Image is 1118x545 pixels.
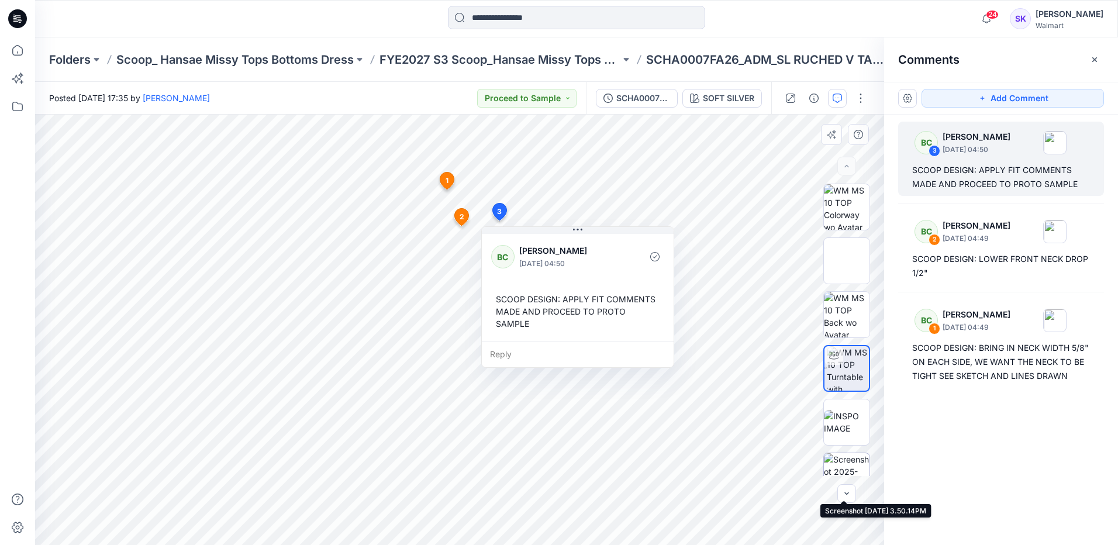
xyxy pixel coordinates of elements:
p: [DATE] 04:49 [943,322,1010,333]
p: [DATE] 04:50 [519,258,615,270]
img: WM MS 10 TOP Back wo Avatar [824,292,869,337]
div: SOFT SILVER [703,92,754,105]
a: Scoop_ Hansae Missy Tops Bottoms Dress [116,51,354,68]
p: [PERSON_NAME] [519,244,615,258]
img: INSPO IMAGE [824,410,869,434]
div: Reply [482,342,674,367]
a: FYE2027 S3 Scoop_Hansae Missy Tops Bottoms Dress Board [379,51,620,68]
p: [PERSON_NAME] [943,130,1010,144]
span: Posted [DATE] 17:35 by [49,92,210,104]
div: BC [915,309,938,332]
div: [PERSON_NAME] [1036,7,1103,21]
div: 3 [929,145,940,157]
div: SCOOP DESIGN: LOWER FRONT NECK DROP 1/2" [912,252,1090,280]
div: BC [915,220,938,243]
button: Details [805,89,823,108]
a: Folders [49,51,91,68]
div: 2 [929,234,940,246]
div: SK [1010,8,1031,29]
div: SCOOP DESIGN: APPLY FIT COMMENTS MADE AND PROCEED TO PROTO SAMPLE [912,163,1090,191]
span: 1 [446,175,448,186]
p: [PERSON_NAME] [943,308,1010,322]
a: [PERSON_NAME] [143,93,210,103]
h2: Comments [898,53,960,67]
div: Walmart [1036,21,1103,30]
div: BC [491,245,515,268]
div: SCOOP DESIGN: BRING IN NECK WIDTH 5/8" ON EACH SIDE, WE WANT THE NECK TO BE TIGHT SEE SKETCH AND ... [912,341,1090,383]
p: [PERSON_NAME] [943,219,1010,233]
img: WM MS 10 TOP Colorway wo Avatar [824,184,869,230]
div: SCHA0007FA26_ADM_SL RUCHED V TANK [616,92,670,105]
button: Add Comment [922,89,1104,108]
button: SCHA0007FA26_ADM_SL RUCHED V TANK [596,89,678,108]
div: SCOOP DESIGN: APPLY FIT COMMENTS MADE AND PROCEED TO PROTO SAMPLE [491,288,664,334]
div: 1 [929,323,940,334]
button: SOFT SILVER [682,89,762,108]
img: WM MS 10 TOP Turntable with Avatar [827,346,869,391]
img: Screenshot 2025-10-13 at 3.50.14PM [824,453,869,499]
p: [DATE] 04:50 [943,144,1010,156]
div: BC [915,131,938,154]
span: 3 [497,206,502,217]
span: 24 [986,10,999,19]
p: [DATE] 04:49 [943,233,1010,244]
span: 2 [460,212,464,222]
p: SCHA0007FA26_ADM_SL RUCHED V TANK [646,51,887,68]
